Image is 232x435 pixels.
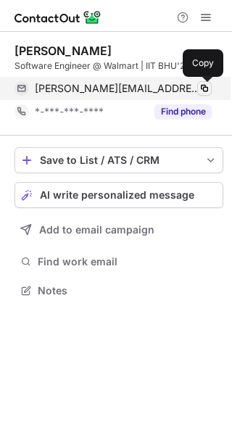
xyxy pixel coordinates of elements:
div: Save to List / ATS / CRM [40,154,198,166]
button: Find work email [14,252,223,272]
div: [PERSON_NAME] [14,43,112,58]
span: Notes [38,284,217,297]
button: AI write personalized message [14,182,223,208]
span: Add to email campaign [39,224,154,236]
button: save-profile-one-click [14,147,223,173]
span: Find work email [38,255,217,268]
button: Reveal Button [154,104,212,119]
span: [PERSON_NAME][EMAIL_ADDRESS][PERSON_NAME][DOMAIN_NAME] [35,82,201,95]
button: Add to email campaign [14,217,223,243]
span: AI write personalized message [40,189,194,201]
button: Notes [14,281,223,301]
img: ContactOut v5.3.10 [14,9,101,26]
div: Software Engineer @ Walmart | IIT BHU'21 [14,59,223,72]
